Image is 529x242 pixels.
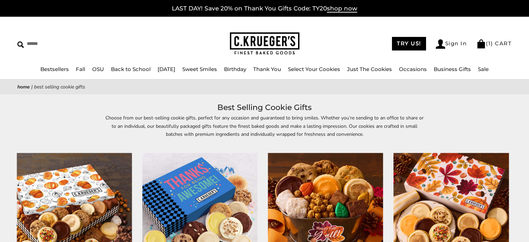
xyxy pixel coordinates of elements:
[478,66,489,72] a: Sale
[476,39,486,48] img: Bag
[158,66,175,72] a: [DATE]
[40,66,69,72] a: Bestsellers
[172,5,357,13] a: LAST DAY! Save 20% on Thank You Gifts Code: TY20shop now
[488,40,491,47] span: 1
[17,83,512,91] nav: breadcrumbs
[224,66,246,72] a: Birthday
[253,66,281,72] a: Thank You
[392,37,426,50] a: TRY US!
[436,39,467,49] a: Sign In
[230,32,299,55] img: C.KRUEGER'S
[17,84,30,90] a: Home
[182,66,217,72] a: Sweet Smiles
[31,84,33,90] span: |
[436,39,445,49] img: Account
[105,114,425,146] p: Choose from our best-selling cookie gifts, perfect for any occasion and guaranteed to bring smile...
[17,38,135,49] input: Search
[288,66,340,72] a: Select Your Cookies
[327,5,357,13] span: shop now
[92,66,104,72] a: OSU
[399,66,427,72] a: Occasions
[34,84,85,90] span: Best Selling Cookie Gifts
[347,66,392,72] a: Just The Cookies
[434,66,471,72] a: Business Gifts
[17,41,24,48] img: Search
[28,101,501,114] h1: Best Selling Cookie Gifts
[76,66,85,72] a: Fall
[111,66,151,72] a: Back to School
[476,40,512,47] a: (1) CART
